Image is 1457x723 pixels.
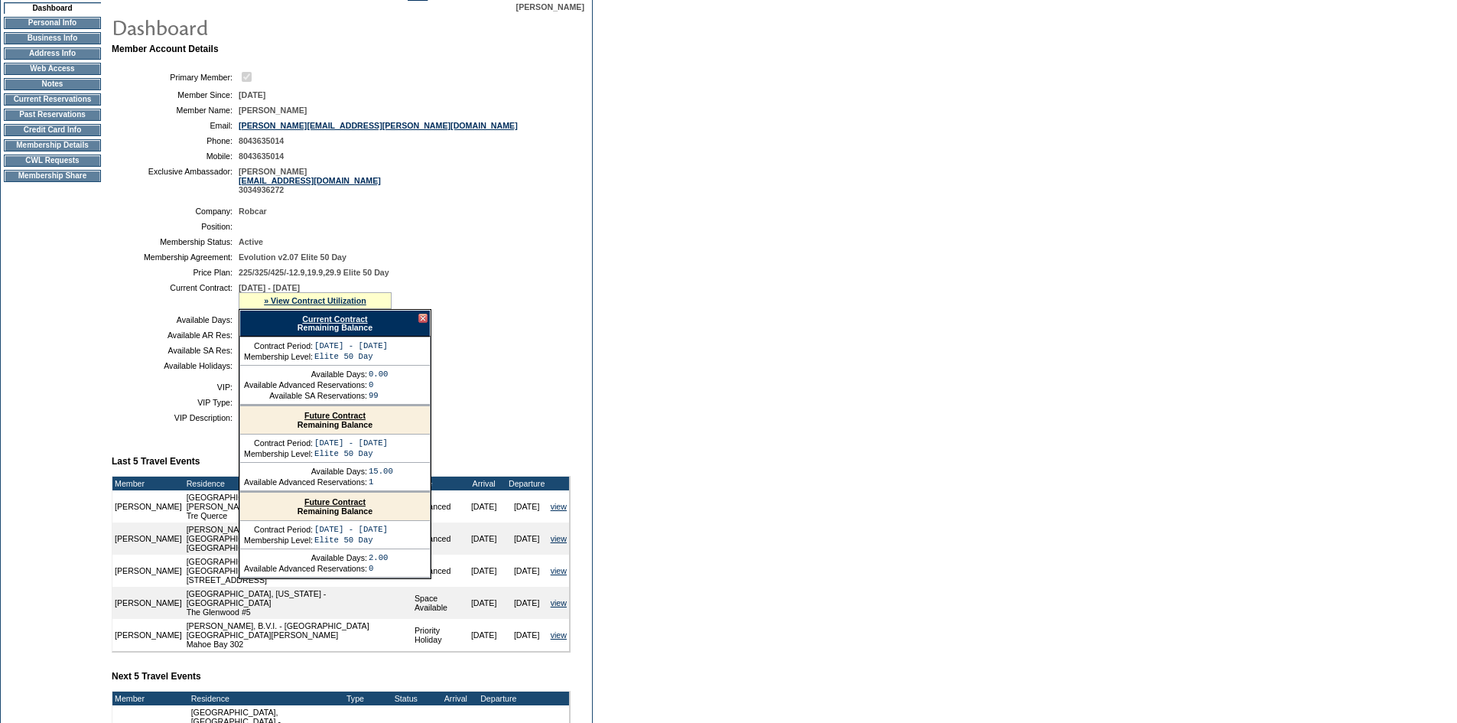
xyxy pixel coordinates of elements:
div: Remaining Balance [239,310,431,337]
td: [DATE] [506,555,548,587]
img: pgTtlDashboard.gif [111,11,417,42]
td: Arrival [434,692,477,705]
td: Contract Period: [244,525,313,534]
td: Available Advanced Reservations: [244,380,367,389]
td: Current Reservations [4,93,101,106]
td: [DATE] [506,587,548,619]
span: [DATE] [239,90,265,99]
div: Remaining Balance [240,406,430,435]
td: Current Contract: [118,283,233,309]
td: [PERSON_NAME] [112,619,184,651]
td: Elite 50 Day [314,352,388,361]
td: Past Reservations [4,109,101,121]
span: [PERSON_NAME] [239,106,307,115]
td: [DATE] [463,490,506,523]
td: Personal Info [4,17,101,29]
td: [DATE] [506,523,548,555]
td: [DATE] [463,587,506,619]
td: Advanced [412,523,463,555]
td: Space Available [412,587,463,619]
td: Business Info [4,32,101,44]
div: Remaining Balance [240,493,430,521]
span: [DATE] - [DATE] [239,283,300,292]
td: Phone: [118,136,233,145]
td: [DATE] [463,619,506,651]
td: Priority Holiday [412,619,463,651]
td: [PERSON_NAME] [112,555,184,587]
td: 0 [369,564,389,573]
td: [DATE] - [DATE] [314,525,388,534]
td: [PERSON_NAME] [112,587,184,619]
td: 99 [369,391,389,400]
td: 15.00 [369,467,393,476]
td: Membership Level: [244,352,313,361]
span: Active [239,237,263,246]
b: Member Account Details [112,44,219,54]
a: view [551,566,567,575]
td: 2.00 [369,553,389,562]
a: Future Contract [304,411,366,420]
td: Membership Share [4,170,101,182]
td: Mobile: [118,151,233,161]
span: Evolution v2.07 Elite 50 Day [239,252,346,262]
td: Position: [118,222,233,231]
a: view [551,502,567,511]
td: Member Since: [118,90,233,99]
span: 8043635014 [239,151,284,161]
td: VIP Description: [118,413,233,422]
td: Residence [184,477,412,490]
td: Arrival [463,477,506,490]
td: Member Name: [118,106,233,115]
span: Robcar [239,207,267,216]
td: VIP Type: [118,398,233,407]
td: Available Days: [244,370,367,379]
td: Address Info [4,47,101,60]
td: [PERSON_NAME], B.V.I. - [GEOGRAPHIC_DATA] [GEOGRAPHIC_DATA][PERSON_NAME] [GEOGRAPHIC_DATA] 305 [184,523,412,555]
span: [PERSON_NAME] 3034936272 [239,167,381,194]
td: Type [344,692,392,705]
td: Status [392,692,434,705]
td: [DATE] [506,619,548,651]
td: Available AR Res: [118,331,233,340]
td: Membership Level: [244,449,313,458]
td: Available Advanced Reservations: [244,477,367,487]
span: 225/325/425/-12.9,19.9,29.9 Elite 50 Day [239,268,389,277]
a: Future Contract [304,497,366,506]
td: Notes [4,78,101,90]
td: Email: [118,121,233,130]
a: view [551,630,567,640]
td: Elite 50 Day [314,536,388,545]
td: [PERSON_NAME], B.V.I. - [GEOGRAPHIC_DATA] [GEOGRAPHIC_DATA][PERSON_NAME] Mahoe Bay 302 [184,619,412,651]
td: [GEOGRAPHIC_DATA], [US_STATE] - [GEOGRAPHIC_DATA] The Glenwood #5 [184,587,412,619]
td: [PERSON_NAME] [112,490,184,523]
td: Departure [506,477,548,490]
a: view [551,598,567,607]
td: Web Access [4,63,101,75]
td: Residence [189,692,344,705]
td: [DATE] - [DATE] [314,438,388,448]
td: Primary Member: [118,70,233,84]
td: Price Plan: [118,268,233,277]
span: [PERSON_NAME] [516,2,584,11]
a: [PERSON_NAME][EMAIL_ADDRESS][PERSON_NAME][DOMAIN_NAME] [239,121,518,130]
td: [PERSON_NAME] [112,523,184,555]
td: Membership Status: [118,237,233,246]
td: Available Days: [118,315,233,324]
td: Exclusive Ambassador: [118,167,233,194]
td: Advanced [412,490,463,523]
td: Membership Level: [244,536,313,545]
td: 1 [369,477,393,487]
td: 0 [369,380,389,389]
td: Member [112,692,184,705]
td: Company: [118,207,233,216]
td: Contract Period: [244,438,313,448]
td: [DATE] - [DATE] [314,341,388,350]
td: [GEOGRAPHIC_DATA], [GEOGRAPHIC_DATA] - [PERSON_NAME][GEOGRAPHIC_DATA][PERSON_NAME] Tre Querce [184,490,412,523]
td: Available Days: [244,553,367,562]
td: [DATE] [463,555,506,587]
td: VIP: [118,383,233,392]
td: Contract Period: [244,341,313,350]
td: Membership Details [4,139,101,151]
td: Elite 50 Day [314,449,388,458]
a: Current Contract [302,314,367,324]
